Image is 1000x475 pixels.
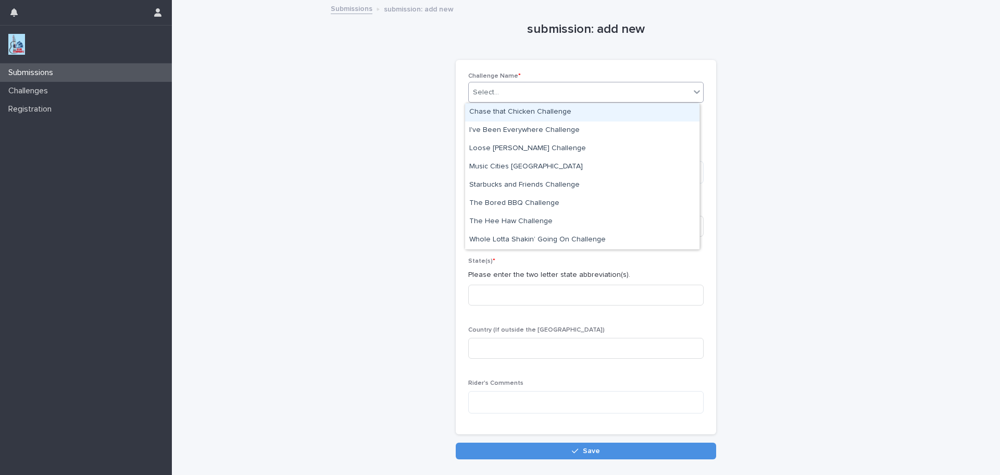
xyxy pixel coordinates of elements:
p: Submissions [4,68,61,78]
p: Registration [4,104,60,114]
div: Whole Lotta Shakin’ Going On Challenge [465,231,699,249]
p: submission: add new [384,3,454,14]
span: State(s) [468,258,495,264]
div: I've Been Everywhere Challenge [465,121,699,140]
div: Loose Cannon Challenge [465,140,699,158]
span: Challenge Name [468,73,521,79]
img: jxsLJbdS1eYBI7rVAS4p [8,34,25,55]
div: Music Cities Challange [465,158,699,176]
div: The Bored BBQ Challenge [465,194,699,213]
p: Challenges [4,86,56,96]
p: Please enter the two letter state abbreviation(s). [468,270,704,281]
div: Starbucks and Friends Challenge [465,176,699,194]
span: Country (If outside the [GEOGRAPHIC_DATA]) [468,327,605,333]
button: Save [456,443,716,459]
div: Select... [473,87,499,98]
span: Rider's Comments [468,380,523,386]
a: Submissions [331,2,372,14]
div: Chase that Chicken Challenge [465,103,699,121]
span: Save [583,447,600,455]
h1: submission: add new [456,22,716,37]
div: The Hee Haw Challenge [465,213,699,231]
